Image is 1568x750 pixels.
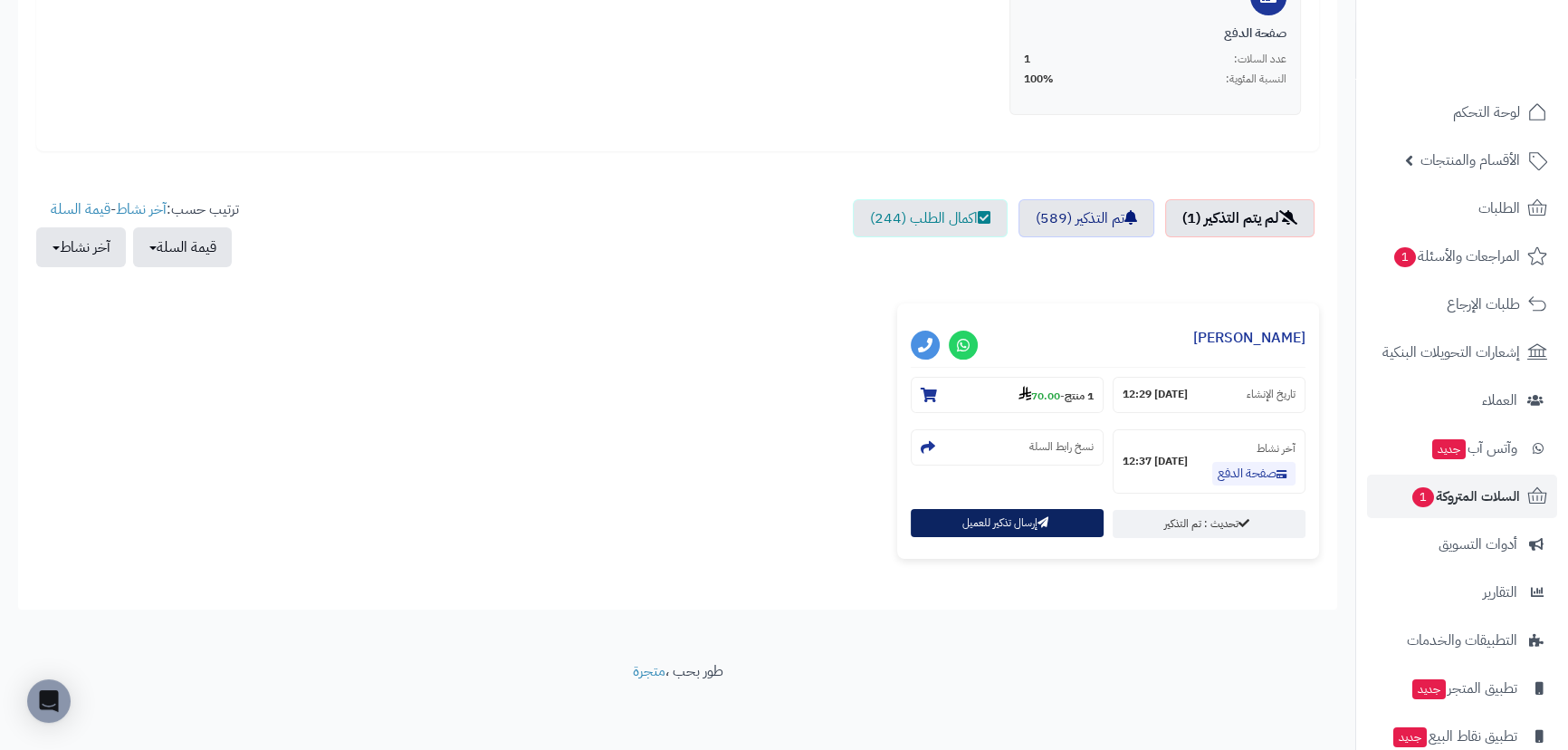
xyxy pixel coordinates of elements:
a: المراجعات والأسئلة1 [1367,235,1557,278]
span: وآتس آب [1430,436,1517,461]
small: آخر نشاط [1257,440,1296,457]
span: المراجعات والأسئلة [1392,244,1520,269]
strong: 70.00 [1018,388,1060,404]
a: لوحة التحكم [1367,91,1557,134]
span: التطبيقات والخدمات [1407,628,1517,653]
span: طلبات الإرجاع [1447,292,1520,317]
a: العملاء [1367,379,1557,422]
small: نسخ رابط السلة [1029,439,1094,455]
span: 1 [1394,247,1416,267]
small: تاريخ الإنشاء [1247,387,1296,402]
span: جديد [1432,439,1466,459]
a: [PERSON_NAME] [1193,327,1305,349]
a: قيمة السلة [51,198,110,220]
span: إشعارات التحويلات البنكية [1382,340,1520,365]
img: logo-2.png [1445,49,1551,87]
a: تحديث : تم التذكير [1113,510,1305,538]
a: لم يتم التذكير (1) [1165,199,1315,237]
span: جديد [1412,679,1446,699]
a: طلبات الإرجاع [1367,283,1557,326]
div: Open Intercom Messenger [27,679,71,723]
button: قيمة السلة [133,227,232,267]
strong: [DATE] 12:37 [1123,454,1188,469]
a: اكمال الطلب (244) [853,199,1008,237]
a: تم التذكير (589) [1018,199,1154,237]
small: - [1018,386,1094,404]
span: 100% [1024,72,1054,87]
section: نسخ رابط السلة [911,429,1104,466]
a: السلات المتروكة1 [1367,475,1557,518]
span: لوحة التحكم [1453,100,1520,125]
strong: 1 منتج [1065,388,1094,404]
span: الطلبات [1478,196,1520,221]
span: تطبيق المتجر [1410,676,1517,701]
a: التقارير [1367,571,1557,614]
span: السلات المتروكة [1410,484,1520,509]
div: صفحة الدفع [1024,24,1286,43]
span: عدد السلات: [1234,52,1286,67]
a: الطلبات [1367,187,1557,230]
span: 1 [1412,487,1434,507]
a: أدوات التسويق [1367,523,1557,566]
span: الأقسام والمنتجات [1420,148,1520,173]
span: 1 [1024,52,1030,67]
span: التقارير [1483,580,1517,605]
section: 1 منتج-70.00 [911,377,1104,413]
span: تطبيق نقاط البيع [1391,724,1517,749]
a: إشعارات التحويلات البنكية [1367,331,1557,374]
strong: [DATE] 12:29 [1123,387,1188,402]
a: تطبيق المتجرجديد [1367,667,1557,710]
button: آخر نشاط [36,227,126,267]
span: العملاء [1482,388,1517,413]
button: إرسال تذكير للعميل [911,509,1104,537]
span: النسبة المئوية: [1226,72,1286,87]
ul: ترتيب حسب: - [36,199,239,267]
a: آخر نشاط [116,198,167,220]
a: متجرة [633,660,665,682]
a: صفحة الدفع [1212,462,1296,486]
span: أدوات التسويق [1439,532,1517,557]
span: جديد [1393,727,1427,747]
a: وآتس آبجديد [1367,427,1557,470]
a: التطبيقات والخدمات [1367,619,1557,662]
